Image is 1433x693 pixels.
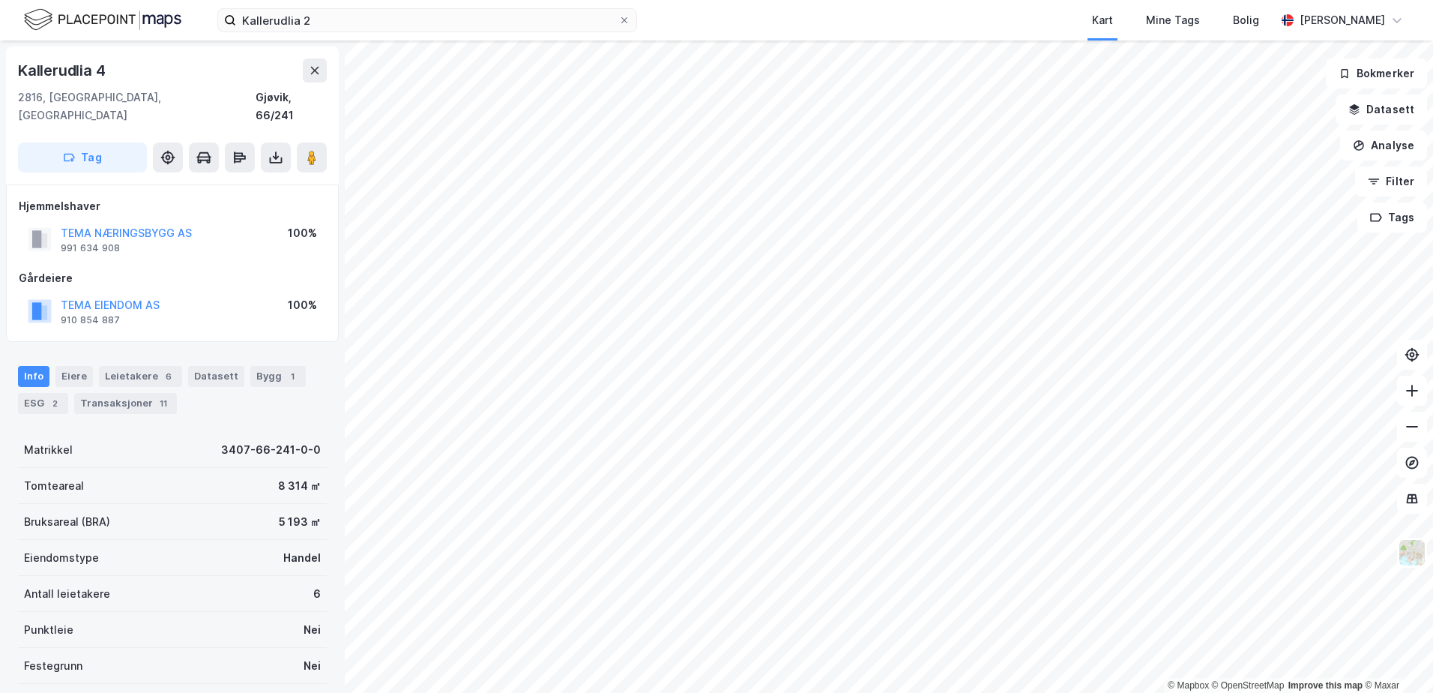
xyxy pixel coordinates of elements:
button: Analyse [1340,130,1427,160]
div: Tomteareal [24,477,84,495]
div: Bolig [1233,11,1259,29]
button: Tag [18,142,147,172]
div: Bygg [250,366,306,387]
button: Tags [1357,202,1427,232]
div: [PERSON_NAME] [1300,11,1385,29]
div: Kallerudlia 4 [18,58,108,82]
div: Gårdeiere [19,269,326,287]
div: Nei [304,657,321,675]
div: Punktleie [24,621,73,639]
div: Eiere [55,366,93,387]
div: 2 [47,396,62,411]
iframe: Chat Widget [1358,621,1433,693]
div: Bruksareal (BRA) [24,513,110,531]
button: Datasett [1336,94,1427,124]
div: 1 [285,369,300,384]
div: ESG [18,393,68,414]
div: 910 854 887 [61,314,120,326]
div: Nei [304,621,321,639]
div: Mine Tags [1146,11,1200,29]
img: Z [1398,538,1426,567]
div: Info [18,366,49,387]
div: Datasett [188,366,244,387]
a: Improve this map [1288,680,1363,691]
div: 991 634 908 [61,242,120,254]
div: Kart [1092,11,1113,29]
div: Antall leietakere [24,585,110,603]
a: OpenStreetMap [1212,680,1285,691]
div: 100% [288,296,317,314]
div: Leietakere [99,366,182,387]
button: Filter [1355,166,1427,196]
div: Matrikkel [24,441,73,459]
input: Søk på adresse, matrikkel, gårdeiere, leietakere eller personer [236,9,618,31]
div: 8 314 ㎡ [278,477,321,495]
div: Hjemmelshaver [19,197,326,215]
img: logo.f888ab2527a4732fd821a326f86c7f29.svg [24,7,181,33]
div: 2816, [GEOGRAPHIC_DATA], [GEOGRAPHIC_DATA] [18,88,256,124]
div: Festegrunn [24,657,82,675]
div: Kontrollprogram for chat [1358,621,1433,693]
div: 3407-66-241-0-0 [221,441,321,459]
div: 6 [161,369,176,384]
a: Mapbox [1168,680,1209,691]
div: Transaksjoner [74,393,177,414]
div: 5 193 ㎡ [279,513,321,531]
button: Bokmerker [1326,58,1427,88]
div: 6 [313,585,321,603]
div: 100% [288,224,317,242]
div: Handel [283,549,321,567]
div: Gjøvik, 66/241 [256,88,327,124]
div: 11 [156,396,171,411]
div: Eiendomstype [24,549,99,567]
